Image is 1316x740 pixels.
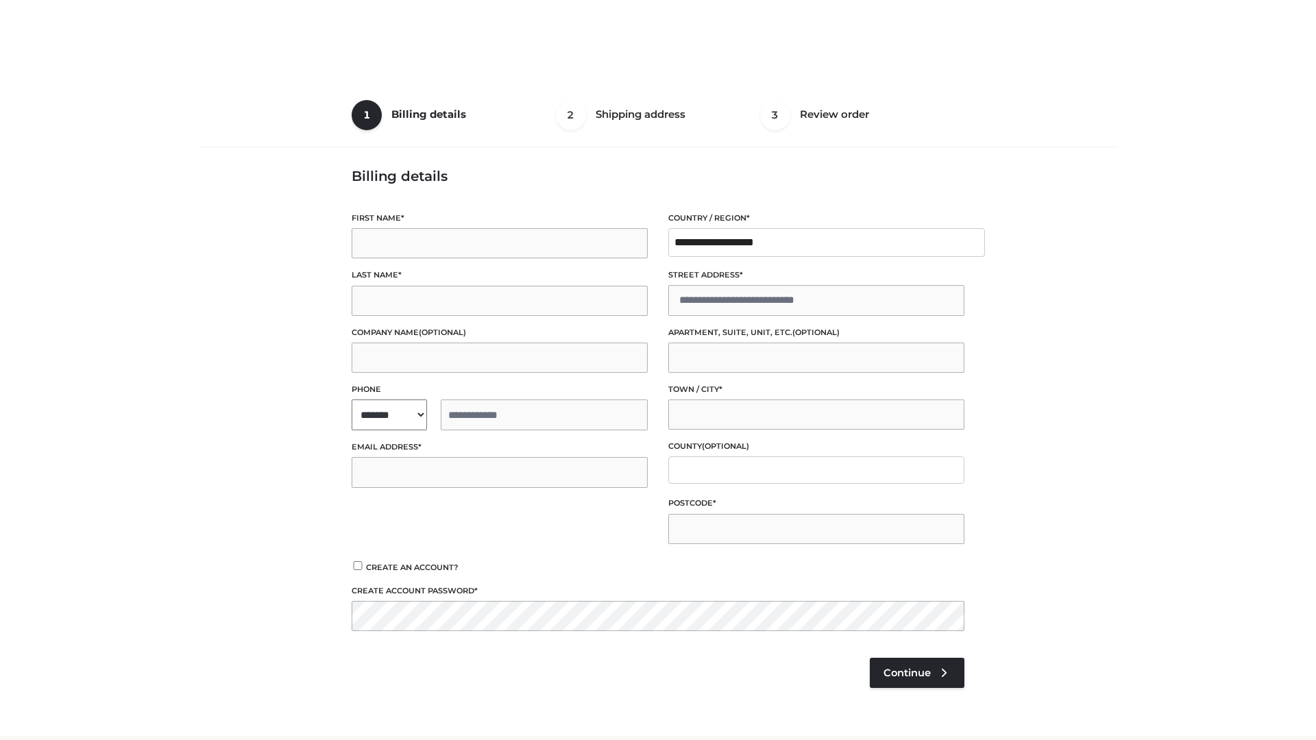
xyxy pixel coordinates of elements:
span: 3 [760,100,790,130]
a: Continue [870,658,964,688]
input: Create an account? [352,561,364,570]
label: Company name [352,326,648,339]
span: (optional) [792,328,840,337]
span: Create an account? [366,563,459,572]
h3: Billing details [352,168,964,184]
label: Street address [668,269,964,282]
label: First name [352,212,648,225]
label: Last name [352,269,648,282]
label: Country / Region [668,212,964,225]
span: Continue [884,667,931,679]
span: Review order [800,108,869,121]
label: Create account password [352,584,964,597]
span: 1 [352,100,382,130]
span: 2 [556,100,586,130]
label: Apartment, suite, unit, etc. [668,326,964,339]
span: Billing details [391,108,466,121]
label: Town / City [668,383,964,396]
label: Postcode [668,497,964,510]
label: County [668,440,964,453]
label: Email address [352,441,648,454]
span: (optional) [419,328,466,337]
span: (optional) [702,441,749,451]
span: Shipping address [596,108,685,121]
label: Phone [352,383,648,396]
